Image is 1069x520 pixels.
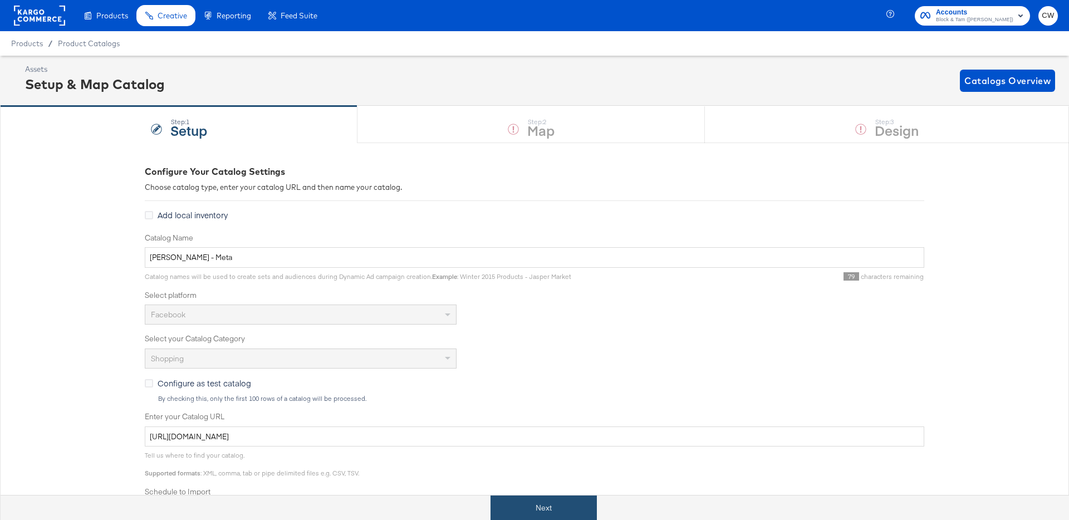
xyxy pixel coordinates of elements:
div: Configure Your Catalog Settings [145,165,924,178]
input: Name your catalog e.g. My Dynamic Product Catalog [145,247,924,268]
span: Tell us where to find your catalog. : XML, comma, tab or pipe delimited files e.g. CSV, TSV. [145,451,359,477]
label: Select platform [145,290,924,301]
span: Creative [158,11,187,20]
strong: Supported formats [145,469,200,477]
span: / [43,39,58,48]
span: Accounts [936,7,1013,18]
div: Setup & Map Catalog [25,75,165,94]
span: Add local inventory [158,209,228,220]
button: CW [1038,6,1058,26]
label: Enter your Catalog URL [145,411,924,422]
div: By checking this, only the first 100 rows of a catalog will be processed. [158,395,924,403]
span: Products [96,11,128,20]
span: Shopping [151,354,184,364]
strong: Setup [170,121,207,139]
label: Select your Catalog Category [145,333,924,344]
span: Feed Suite [281,11,317,20]
button: Catalogs Overview [960,70,1055,92]
span: CW [1043,9,1053,22]
span: Catalogs Overview [964,73,1051,89]
span: Configure as test catalog [158,377,251,389]
div: Assets [25,64,165,75]
div: characters remaining [571,272,924,281]
div: Choose catalog type, enter your catalog URL and then name your catalog. [145,182,924,193]
input: Enter Catalog URL, e.g. http://www.example.com/products.xml [145,426,924,447]
span: Block & Tam ([PERSON_NAME]) [936,16,1013,24]
div: Step: 1 [170,118,207,126]
span: Facebook [151,310,185,320]
span: Reporting [217,11,251,20]
button: AccountsBlock & Tam ([PERSON_NAME]) [915,6,1030,26]
span: 79 [844,272,859,281]
strong: Example [432,272,457,281]
label: Catalog Name [145,233,924,243]
a: Product Catalogs [58,39,120,48]
span: Products [11,39,43,48]
span: Catalog names will be used to create sets and audiences during Dynamic Ad campaign creation. : Wi... [145,272,571,281]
